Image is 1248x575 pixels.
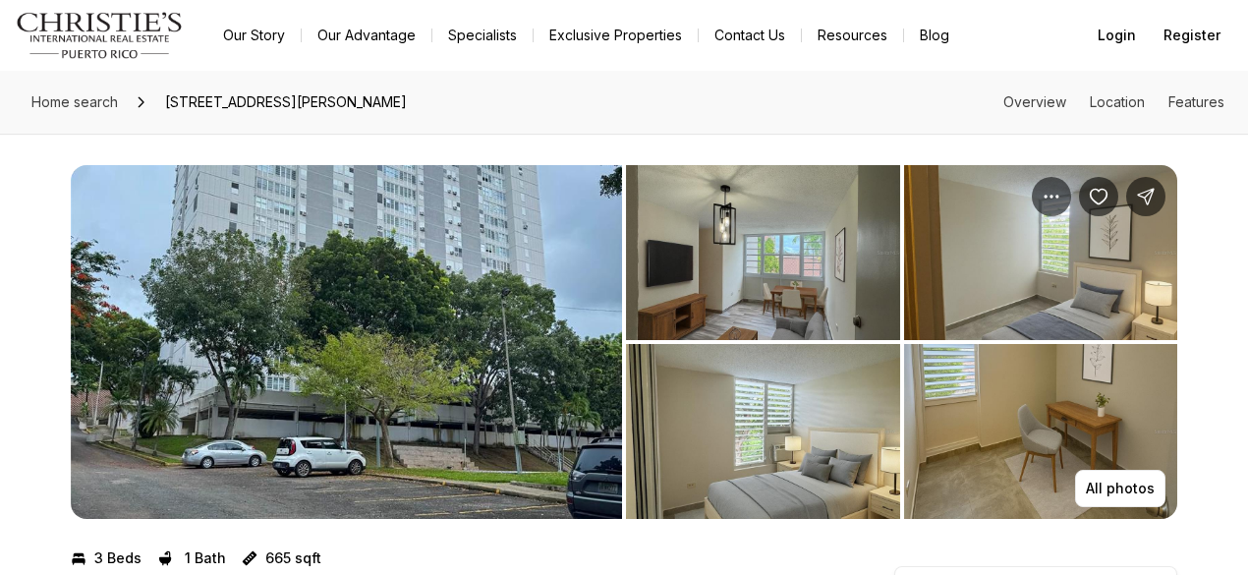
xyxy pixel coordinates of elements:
p: 665 sqft [265,550,321,566]
button: Property options [1032,177,1071,216]
li: 2 of 4 [626,165,1177,519]
a: Exclusive Properties [534,22,698,49]
button: View image gallery [71,165,622,519]
button: Register [1152,16,1232,55]
li: 1 of 4 [71,165,622,519]
a: Skip to: Overview [1003,93,1066,110]
button: View image gallery [904,165,1178,340]
a: Our Advantage [302,22,431,49]
button: Share Property: 286 CALLE JUNIN #J307 [1126,177,1165,216]
p: 3 Beds [94,550,142,566]
a: Home search [24,86,126,118]
nav: Page section menu [1003,94,1224,110]
a: Resources [802,22,903,49]
a: Our Story [207,22,301,49]
span: [STREET_ADDRESS][PERSON_NAME] [157,86,415,118]
button: Contact Us [699,22,801,49]
button: Login [1086,16,1148,55]
p: 1 Bath [185,550,226,566]
a: Skip to: Features [1168,93,1224,110]
button: Save Property: 286 CALLE JUNIN #J307 [1079,177,1118,216]
span: Home search [31,93,118,110]
button: View image gallery [904,344,1178,519]
span: Login [1098,28,1136,43]
button: View image gallery [626,165,900,340]
a: Skip to: Location [1090,93,1145,110]
img: logo [16,12,184,59]
a: Specialists [432,22,533,49]
span: Register [1163,28,1220,43]
a: Blog [904,22,965,49]
button: View image gallery [626,344,900,519]
div: Listing Photos [71,165,1177,519]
